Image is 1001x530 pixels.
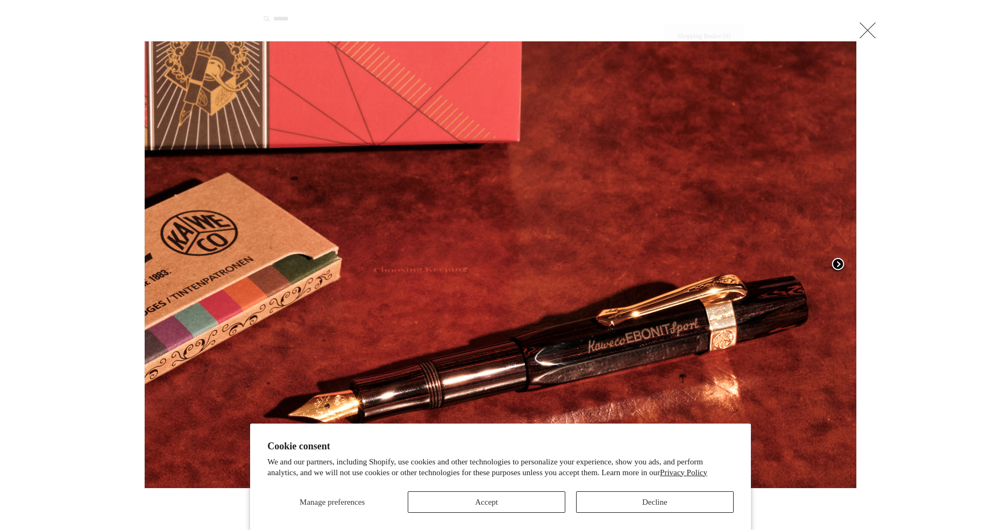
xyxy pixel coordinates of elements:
[660,468,707,477] a: Privacy Policy
[267,441,734,452] h2: Cookie consent
[145,41,856,488] img: Kaweco Ebonit Sport Set Special Edition Fountain Pen
[300,498,365,506] span: Manage preferences
[267,457,734,478] p: We and our partners, including Shopify, use cookies and other technologies to personalize your ex...
[576,491,734,513] button: Decline
[267,491,397,513] button: Manage preferences
[408,491,565,513] button: Accept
